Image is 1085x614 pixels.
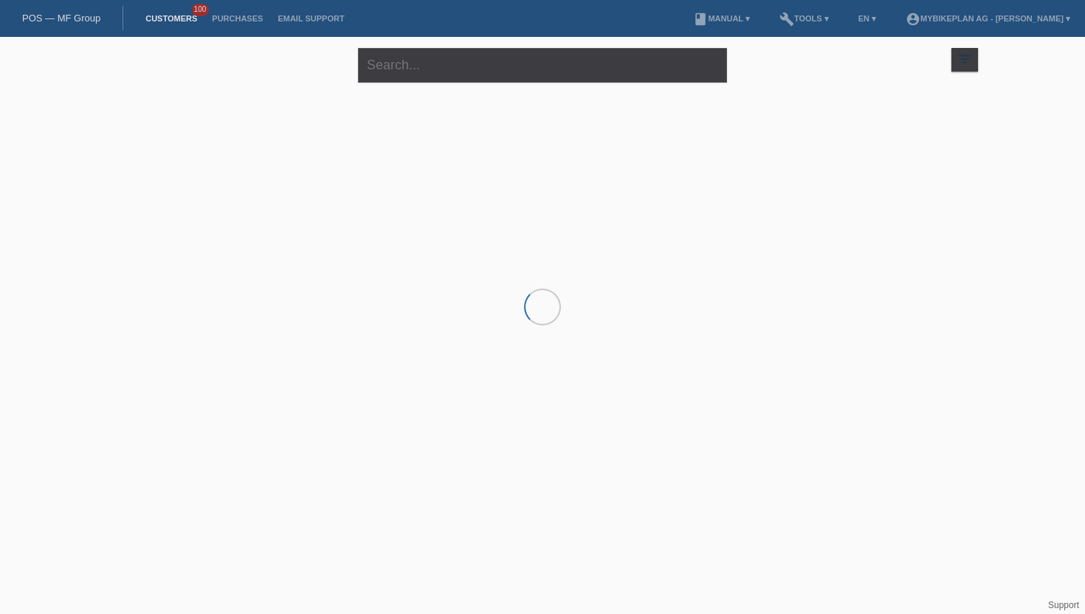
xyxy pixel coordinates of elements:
[686,14,757,23] a: bookManual ▾
[851,14,883,23] a: EN ▾
[204,14,270,23] a: Purchases
[779,12,794,27] i: build
[138,14,204,23] a: Customers
[22,13,100,24] a: POS — MF Group
[693,12,708,27] i: book
[1048,600,1079,610] a: Support
[957,51,973,67] i: filter_list
[192,4,210,16] span: 100
[358,48,727,83] input: Search...
[772,14,836,23] a: buildTools ▾
[906,12,920,27] i: account_circle
[270,14,351,23] a: Email Support
[898,14,1078,23] a: account_circleMybikeplan AG - [PERSON_NAME] ▾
